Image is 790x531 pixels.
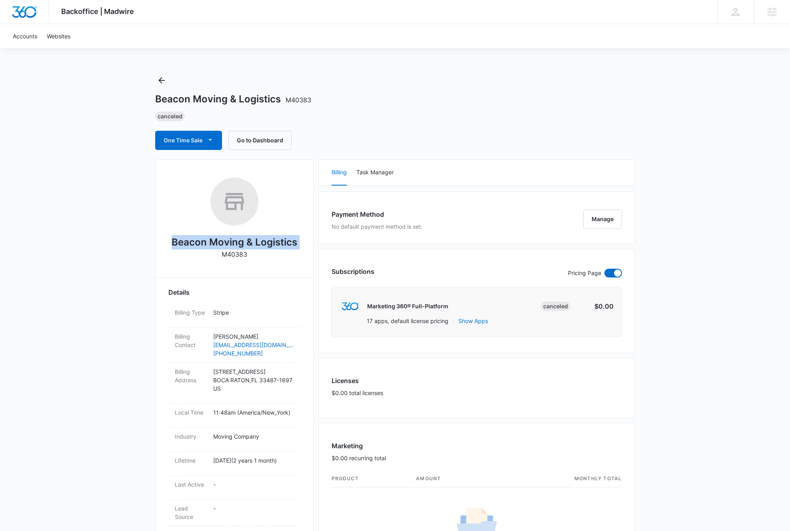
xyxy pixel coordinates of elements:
[213,349,294,357] a: [PHONE_NUMBER]
[213,432,294,441] p: Moving Company
[155,112,185,121] div: Canceled
[155,74,168,87] button: Back
[175,408,207,417] dt: Local Time
[332,160,347,186] button: Billing
[213,308,294,317] p: Stripe
[213,408,294,417] p: 11:48am ( America/New_York )
[342,302,359,311] img: marketing360Logo
[497,470,622,487] th: monthly total
[332,376,383,385] h3: Licenses
[332,210,422,219] h3: Payment Method
[168,363,300,403] div: Billing Address[STREET_ADDRESS]BOCA RATON,FL 33487-1697US
[332,389,383,397] p: $0.00 total licenses
[332,267,374,276] h3: Subscriptions
[168,475,300,499] div: Last Active-
[213,504,294,513] p: -
[213,456,294,465] p: [DATE] ( 2 years 1 month )
[175,504,207,521] dt: Lead Source
[168,451,300,475] div: Lifetime[DATE](2 years 1 month)
[332,222,422,231] p: No default payment method is set.
[172,235,297,250] h2: Beacon Moving & Logistics
[541,301,570,311] div: Canceled
[42,24,75,48] a: Websites
[61,7,134,16] span: Backoffice | Madwire
[332,470,410,487] th: product
[583,210,622,229] button: Manage
[168,403,300,427] div: Local Time11:48am (America/New_York)
[213,332,294,341] p: [PERSON_NAME]
[155,93,311,105] h1: Beacon Moving & Logistics
[213,341,294,349] a: [EMAIL_ADDRESS][DOMAIN_NAME]
[168,427,300,451] div: IndustryMoving Company
[175,456,207,465] dt: Lifetime
[168,499,300,526] div: Lead Source-
[332,454,386,462] p: $0.00 recurring total
[228,131,292,150] button: Go to Dashboard
[367,302,448,310] p: Marketing 360® Full-Platform
[175,480,207,489] dt: Last Active
[286,96,311,104] span: M40383
[168,303,300,327] div: Billing TypeStripe
[367,317,448,325] p: 17 apps, default license pricing
[213,367,294,393] p: [STREET_ADDRESS] BOCA RATON , FL 33487-1697 US
[410,470,497,487] th: amount
[175,308,207,317] dt: Billing Type
[332,441,386,451] h3: Marketing
[175,432,207,441] dt: Industry
[168,287,190,297] span: Details
[8,24,42,48] a: Accounts
[576,301,614,311] p: $0.00
[356,160,394,186] button: Task Manager
[175,332,207,349] dt: Billing Contact
[168,327,300,363] div: Billing Contact[PERSON_NAME][EMAIL_ADDRESS][DOMAIN_NAME][PHONE_NUMBER]
[222,250,247,259] p: M40383
[568,269,601,277] p: Pricing Page
[213,480,294,489] p: -
[155,131,222,150] button: One Time Sale
[175,367,207,384] dt: Billing Address
[458,317,488,325] button: Show Apps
